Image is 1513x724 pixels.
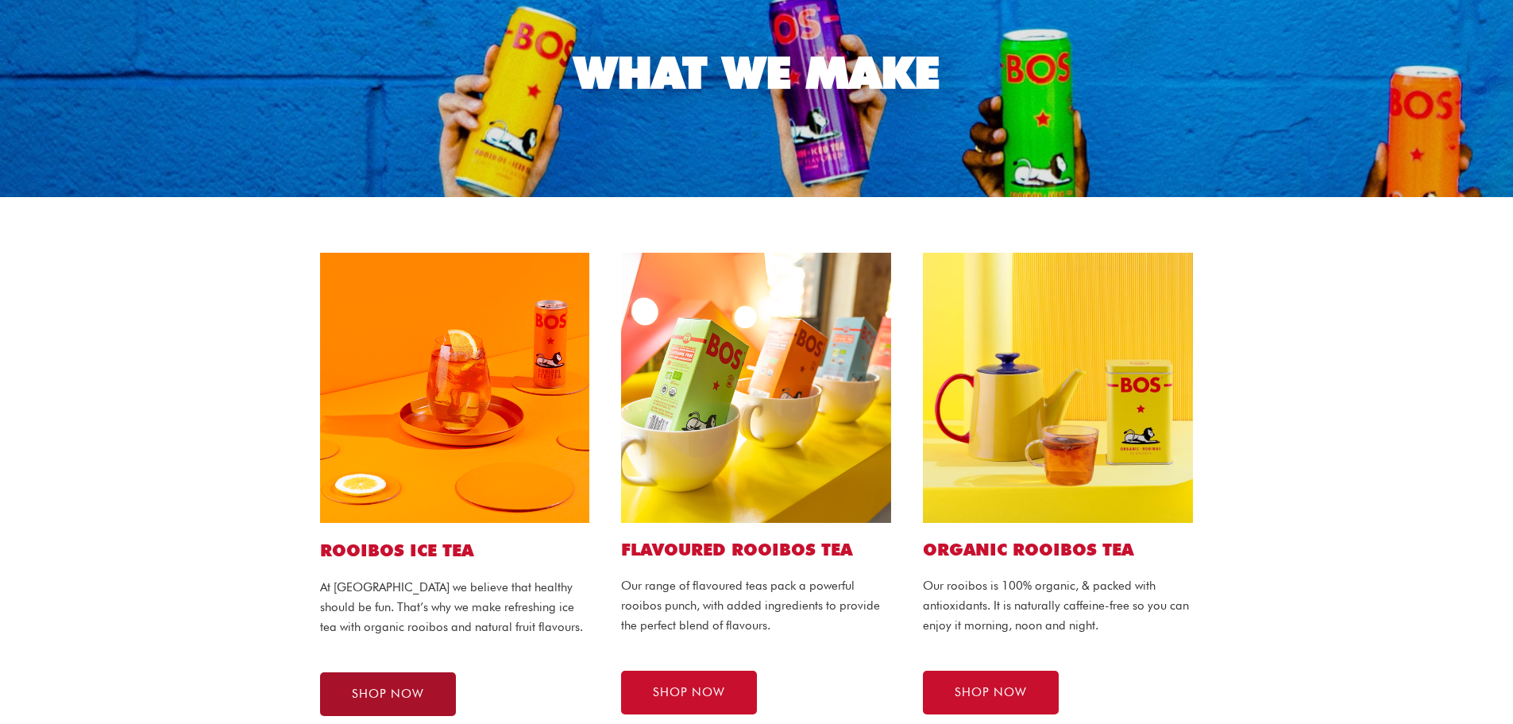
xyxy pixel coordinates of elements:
[621,539,891,560] h2: Flavoured ROOIBOS TEA
[653,687,725,699] span: SHOP NOW
[955,687,1027,699] span: SHOP NOW
[352,688,424,700] span: SHOP NOW
[621,576,891,635] p: Our range of flavoured teas pack a powerful rooibos punch, with added ingredients to provide the ...
[621,671,757,714] a: SHOP NOW
[320,672,456,716] a: SHOP NOW
[320,578,590,637] p: At [GEOGRAPHIC_DATA] we believe that healthy should be fun. That’s why we make refreshing ice tea...
[320,539,590,562] h1: ROOIBOS ICE TEA
[923,671,1059,714] a: SHOP NOW
[923,539,1193,560] h2: Organic ROOIBOS TEA
[574,51,940,95] div: WHAT WE MAKE
[923,576,1193,635] p: Our rooibos is 100% organic, & packed with antioxidants. It is naturally caffeine-free so you can...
